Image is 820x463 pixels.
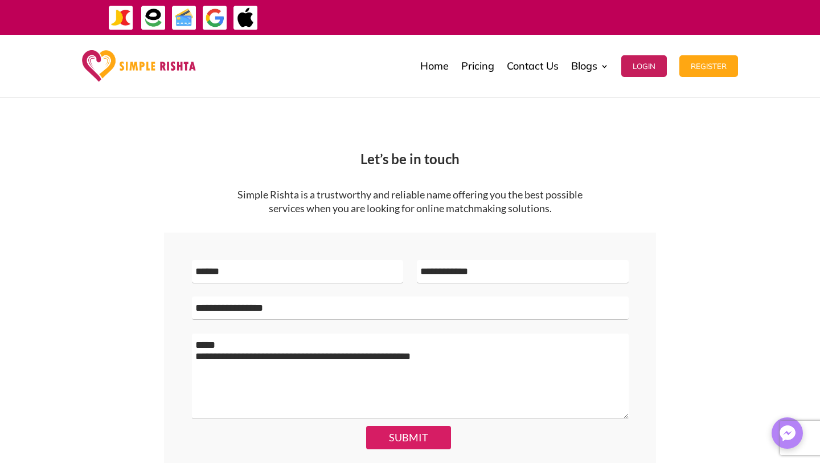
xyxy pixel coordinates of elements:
[621,38,667,95] a: Login
[171,5,197,31] img: Credit Cards
[679,38,738,95] a: Register
[621,55,667,77] button: Login
[366,426,451,449] button: SUBMIT
[461,38,494,95] a: Pricing
[507,38,559,95] a: Contact Us
[141,5,166,31] img: EasyPaisa-icon
[108,5,134,31] img: JazzCash-icon
[679,55,738,77] button: Register
[420,38,449,95] a: Home
[225,188,594,216] p: Simple Rishta is a trustworthy and reliable name offering you the best possible services when you...
[776,422,799,445] img: Messenger
[571,38,609,95] a: Blogs
[202,5,228,31] img: GooglePay-icon
[102,152,717,172] h2: Let’s be in touch
[233,5,259,31] img: ApplePay-icon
